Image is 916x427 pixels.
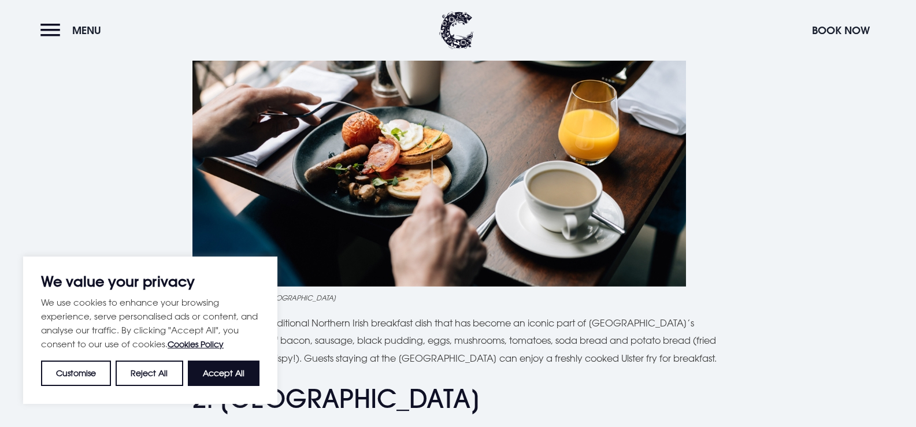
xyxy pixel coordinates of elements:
figcaption: Ulster fry breakfast at [GEOGRAPHIC_DATA] [192,292,724,303]
span: Menu [72,24,101,37]
button: Menu [40,18,107,43]
div: We value your privacy [23,257,277,404]
button: Reject All [116,361,183,386]
button: Book Now [806,18,876,43]
button: Customise [41,361,111,386]
h2: 2. [GEOGRAPHIC_DATA] [192,384,724,414]
a: Cookies Policy [168,339,224,349]
p: The Ulster fry is a traditional Northern Irish breakfast dish that has become an iconic part of [... [192,314,724,367]
p: We value your privacy [41,274,259,288]
button: Accept All [188,361,259,386]
p: We use cookies to enhance your browsing experience, serve personalised ads or content, and analys... [41,295,259,351]
img: Clandeboye Lodge [439,12,474,49]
